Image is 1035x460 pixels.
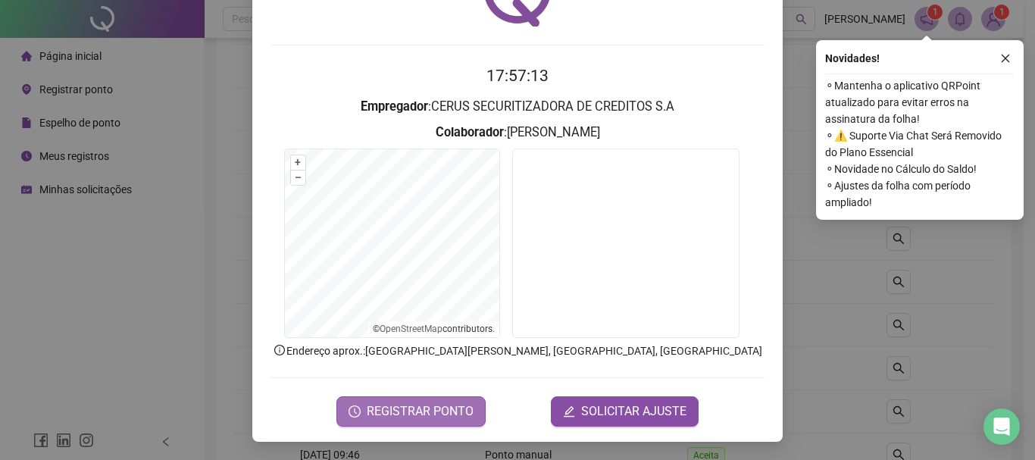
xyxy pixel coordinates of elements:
span: Novidades ! [825,50,880,67]
button: + [291,155,305,170]
span: clock-circle [349,405,361,418]
div: Open Intercom Messenger [983,408,1020,445]
strong: Empregador [361,99,428,114]
h3: : [PERSON_NAME] [270,123,765,142]
span: ⚬ ⚠️ Suporte Via Chat Será Removido do Plano Essencial [825,127,1015,161]
strong: Colaborador [436,125,504,139]
time: 17:57:13 [486,67,549,85]
span: close [1000,53,1011,64]
span: SOLICITAR AJUSTE [581,402,686,421]
a: OpenStreetMap [380,324,442,334]
h3: : CERUS SECURITIZADORA DE CREDITOS S.A [270,97,765,117]
span: info-circle [273,343,286,357]
span: ⚬ Mantenha o aplicativo QRPoint atualizado para evitar erros na assinatura da folha! [825,77,1015,127]
span: ⚬ Ajustes da folha com período ampliado! [825,177,1015,211]
button: – [291,171,305,185]
span: edit [563,405,575,418]
span: ⚬ Novidade no Cálculo do Saldo! [825,161,1015,177]
p: Endereço aprox. : [GEOGRAPHIC_DATA][PERSON_NAME], [GEOGRAPHIC_DATA], [GEOGRAPHIC_DATA] [270,343,765,359]
button: REGISTRAR PONTO [336,396,486,427]
li: © contributors. [373,324,495,334]
span: REGISTRAR PONTO [367,402,474,421]
button: editSOLICITAR AJUSTE [551,396,699,427]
